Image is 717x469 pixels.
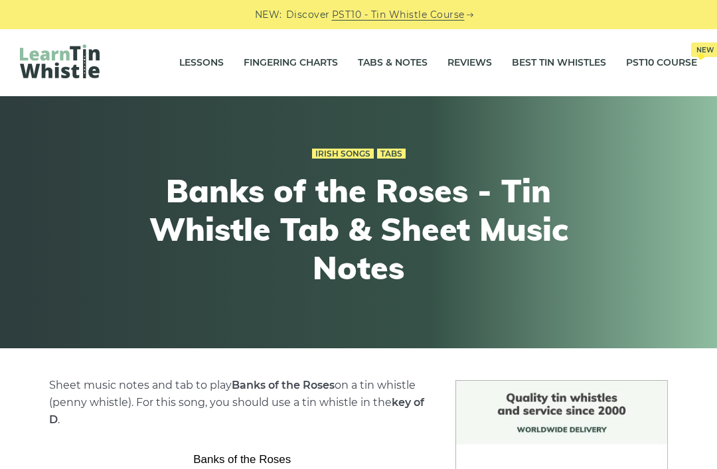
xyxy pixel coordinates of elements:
strong: key of D [49,396,424,426]
a: Tabs & Notes [358,46,428,80]
a: PST10 CourseNew [626,46,697,80]
h1: Banks of the Roses - Tin Whistle Tab & Sheet Music Notes [114,172,603,287]
a: Irish Songs [312,149,374,159]
strong: Banks of the Roses [232,379,335,391]
img: LearnTinWhistle.com [20,44,100,78]
a: Fingering Charts [244,46,338,80]
a: Tabs [377,149,406,159]
a: Lessons [179,46,224,80]
p: Sheet music notes and tab to play on a tin whistle (penny whistle). For this song, you should use... [49,377,436,429]
a: Best Tin Whistles [512,46,606,80]
a: Reviews [447,46,492,80]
